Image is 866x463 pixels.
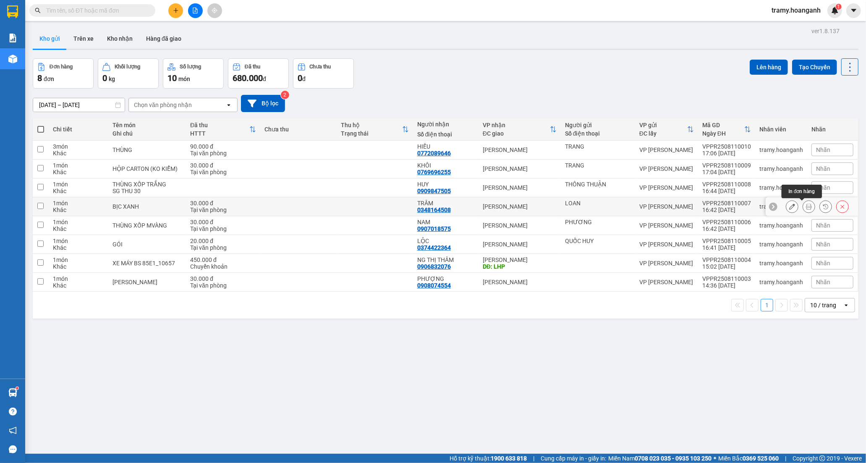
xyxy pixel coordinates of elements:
div: Khác [53,169,104,175]
span: đơn [44,76,54,82]
div: VPPR2508110004 [702,256,751,263]
div: Thu hộ [341,122,402,128]
div: 16:42 [DATE] [702,225,751,232]
button: Lên hàng [750,60,788,75]
div: 0772089646 [417,150,451,157]
button: Khối lượng0kg [98,58,159,89]
span: đ [302,76,306,82]
div: 16:41 [DATE] [702,244,751,251]
div: Chuyển khoản [190,263,256,270]
div: tramy.hoanganh [759,279,803,285]
span: 0 [102,73,107,83]
div: 1 món [53,162,104,169]
img: solution-icon [8,34,17,42]
div: [PERSON_NAME] [483,241,557,248]
div: HỘP CARTON (KO KIỂM) [113,165,182,172]
div: VPPR2508110009 [702,162,751,169]
div: VP [PERSON_NAME] [639,203,694,210]
div: Số điện thoại [565,130,631,137]
span: 10 [167,73,177,83]
div: tramy.hoanganh [759,203,803,210]
div: 15:02 [DATE] [702,263,751,270]
strong: 0708 023 035 - 0935 103 250 [635,455,712,462]
div: 16:42 [DATE] [702,207,751,213]
th: Toggle SortBy [337,118,413,141]
div: 1 món [53,200,104,207]
div: Tại văn phòng [190,225,256,232]
div: Khối lượng [115,64,140,70]
div: QUỐC HUY [565,238,631,244]
th: Toggle SortBy [698,118,755,141]
div: tramy.hoanganh [759,165,803,172]
div: 30.000 đ [190,275,256,282]
div: LỘC [417,238,474,244]
img: warehouse-icon [8,388,17,397]
div: THÙNG [113,146,182,153]
div: TRANG [565,143,631,150]
button: Trên xe [67,29,100,49]
div: SG THU 30 [113,188,182,194]
sup: 1 [836,4,842,10]
div: Số điện thoại [417,131,474,138]
div: VP nhận [483,122,550,128]
svg: open [843,302,850,309]
span: aim [212,8,217,13]
div: Tại văn phòng [190,207,256,213]
div: VP [PERSON_NAME] [639,222,694,229]
div: Sửa đơn hàng [786,200,798,213]
div: Tại văn phòng [190,169,256,175]
div: Chưa thu [264,126,332,133]
div: Đã thu [245,64,260,70]
div: 0909847505 [417,188,451,194]
div: [PERSON_NAME] [483,279,557,285]
input: Tìm tên, số ĐT hoặc mã đơn [46,6,145,15]
div: LOAN [565,200,631,207]
div: VPPR2508110010 [702,143,751,150]
span: 8 [37,73,42,83]
span: | [533,454,534,463]
span: Nhãn [816,184,830,191]
sup: 2 [281,91,289,99]
strong: 1900 633 818 [491,455,527,462]
button: Bộ lọc [241,95,285,112]
input: Select a date range. [33,98,125,112]
th: Toggle SortBy [186,118,260,141]
span: copyright [819,455,825,461]
span: món [178,76,190,82]
div: VPPR2508110008 [702,181,751,188]
div: 3 món [53,143,104,150]
div: DĐ: LHP [483,263,557,270]
div: Chi tiết [53,126,104,133]
div: VPPR2508110003 [702,275,751,282]
div: Tại văn phòng [190,244,256,251]
img: icon-new-feature [831,7,839,14]
div: ĐC lấy [639,130,687,137]
span: message [9,445,17,453]
div: [PERSON_NAME] [483,165,557,172]
div: [PERSON_NAME] [483,256,557,263]
div: 30.000 đ [190,219,256,225]
img: warehouse-icon [8,55,17,63]
div: 20.000 đ [190,238,256,244]
div: 30.000 đ [190,200,256,207]
div: VP [PERSON_NAME] [639,146,694,153]
button: Kho gửi [33,29,67,49]
div: 17:04 [DATE] [702,169,751,175]
div: 0374422364 [417,244,451,251]
div: VPPR2508110005 [702,238,751,244]
div: 17:06 [DATE] [702,150,751,157]
div: Chưa thu [310,64,331,70]
span: caret-down [850,7,858,14]
div: Số lượng [180,64,201,70]
div: BỊC XANH [113,203,182,210]
div: Trạng thái [341,130,402,137]
div: 1 món [53,275,104,282]
button: Hàng đã giao [139,29,188,49]
div: In đơn hàng [782,185,822,198]
sup: 1 [16,387,18,390]
div: ver 1.8.137 [811,26,840,36]
span: 680.000 [233,73,263,83]
button: Chưa thu0đ [293,58,354,89]
span: kg [109,76,115,82]
div: THÙNG CATON [113,279,182,285]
